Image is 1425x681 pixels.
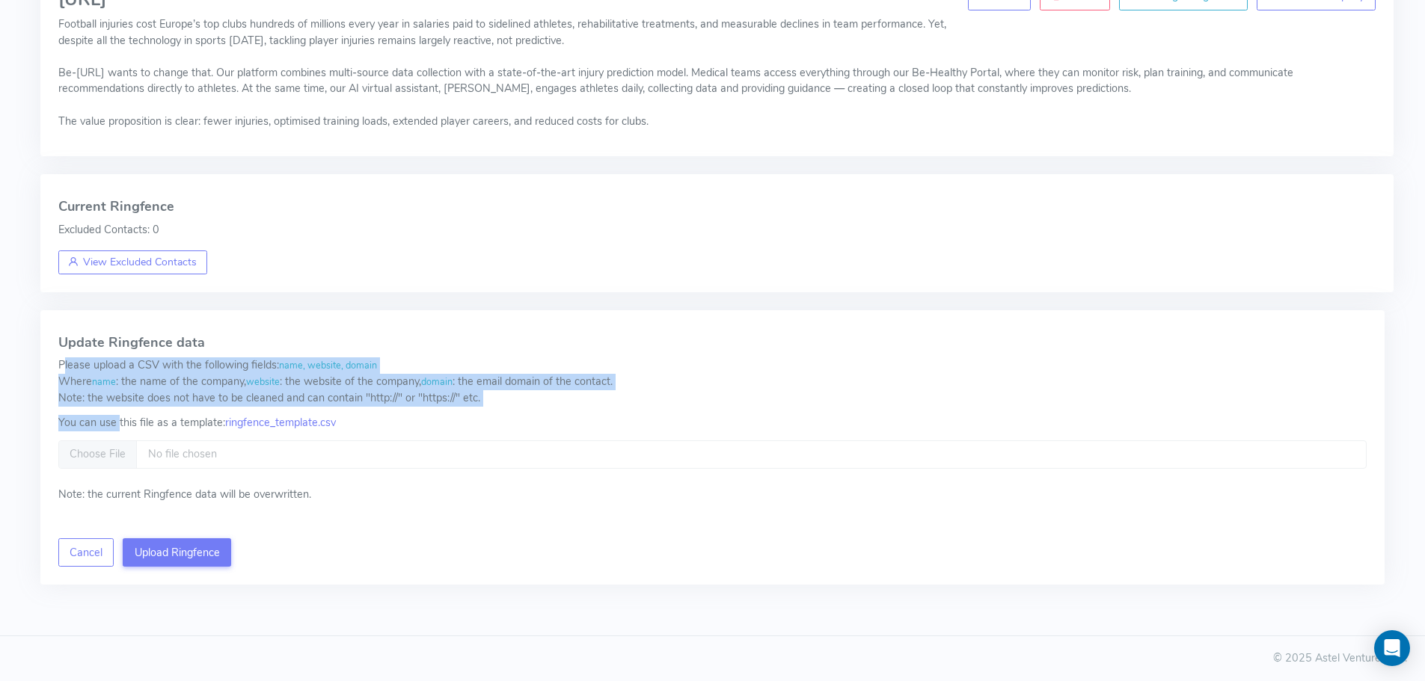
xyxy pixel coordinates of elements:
[58,16,1376,129] p: Football injuries cost Europe’s top clubs hundreds of millions every year in salaries paid to sid...
[58,336,1367,351] h4: Update Ringfence data
[58,200,1376,215] h4: Current Ringfence
[123,538,231,567] button: Upload Ringfence
[58,357,1367,406] div: Please upload a CSV with the following fields: Where : the name of the company, : the website of ...
[18,650,1407,667] div: © 2025 Astel Ventures Ltd.
[58,250,208,274] button: View Excluded Contacts
[58,538,114,567] button: Cancel
[58,415,1367,431] div: You can use this file as a template:
[421,375,453,388] code: domain
[58,222,1376,238] p: Excluded Contacts: 0
[1374,630,1410,666] div: Open Intercom Messenger
[225,415,336,430] a: ringfence_template.csv
[83,255,197,269] span: View Excluded Contacts
[58,487,1367,503] div: Note: the current Ringfence data will be overwritten.
[279,359,377,372] code: name, website, domain
[246,375,280,388] code: website
[92,375,116,388] code: name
